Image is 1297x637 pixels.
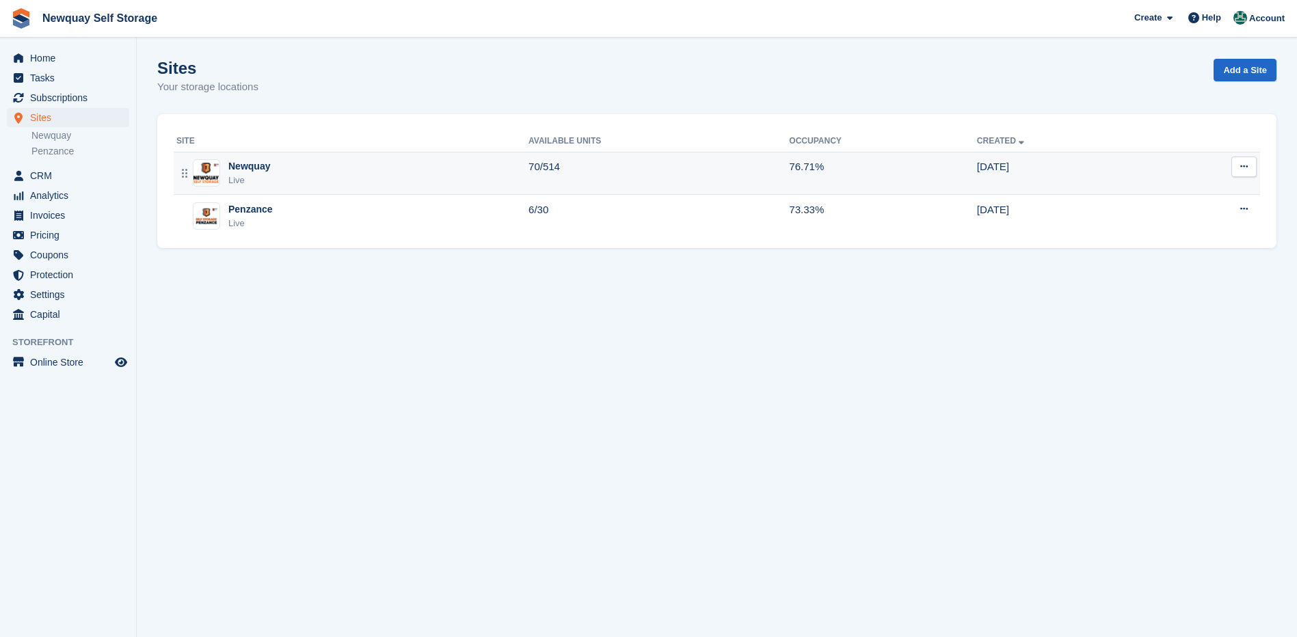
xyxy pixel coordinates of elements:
img: Image of Penzance site [193,206,219,226]
a: menu [7,68,129,87]
a: menu [7,353,129,372]
a: menu [7,108,129,127]
a: menu [7,206,129,225]
td: 73.33% [789,195,976,237]
h1: Sites [157,59,258,77]
a: Preview store [113,354,129,370]
span: Tasks [30,68,112,87]
span: Analytics [30,186,112,205]
img: Image of Newquay site [193,163,219,182]
span: Storefront [12,336,136,349]
span: Subscriptions [30,88,112,107]
span: Capital [30,305,112,324]
a: menu [7,166,129,185]
a: Penzance [31,145,129,158]
span: Sites [30,108,112,127]
span: Home [30,49,112,68]
img: JON [1233,11,1247,25]
td: 70/514 [529,152,789,195]
div: Penzance [228,202,273,217]
span: Create [1134,11,1162,25]
td: [DATE] [977,152,1157,195]
a: menu [7,186,129,205]
span: Coupons [30,245,112,265]
span: Account [1249,12,1285,25]
span: Pricing [30,226,112,245]
a: menu [7,88,129,107]
a: menu [7,285,129,304]
span: CRM [30,166,112,185]
div: Newquay [228,159,270,174]
img: stora-icon-8386f47178a22dfd0bd8f6a31ec36ba5ce8667c1dd55bd0f319d3a0aa187defe.svg [11,8,31,29]
span: Protection [30,265,112,284]
a: Add a Site [1214,59,1276,81]
div: Live [228,217,273,230]
td: 6/30 [529,195,789,237]
th: Occupancy [789,131,976,152]
p: Your storage locations [157,79,258,95]
span: Help [1202,11,1221,25]
a: menu [7,305,129,324]
a: Newquay [31,129,129,142]
a: Created [977,136,1027,146]
span: Online Store [30,353,112,372]
td: [DATE] [977,195,1157,237]
td: 76.71% [789,152,976,195]
a: menu [7,226,129,245]
th: Site [174,131,529,152]
div: Live [228,174,270,187]
a: Newquay Self Storage [37,7,163,29]
span: Invoices [30,206,112,225]
a: menu [7,245,129,265]
th: Available Units [529,131,789,152]
a: menu [7,265,129,284]
a: menu [7,49,129,68]
span: Settings [30,285,112,304]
